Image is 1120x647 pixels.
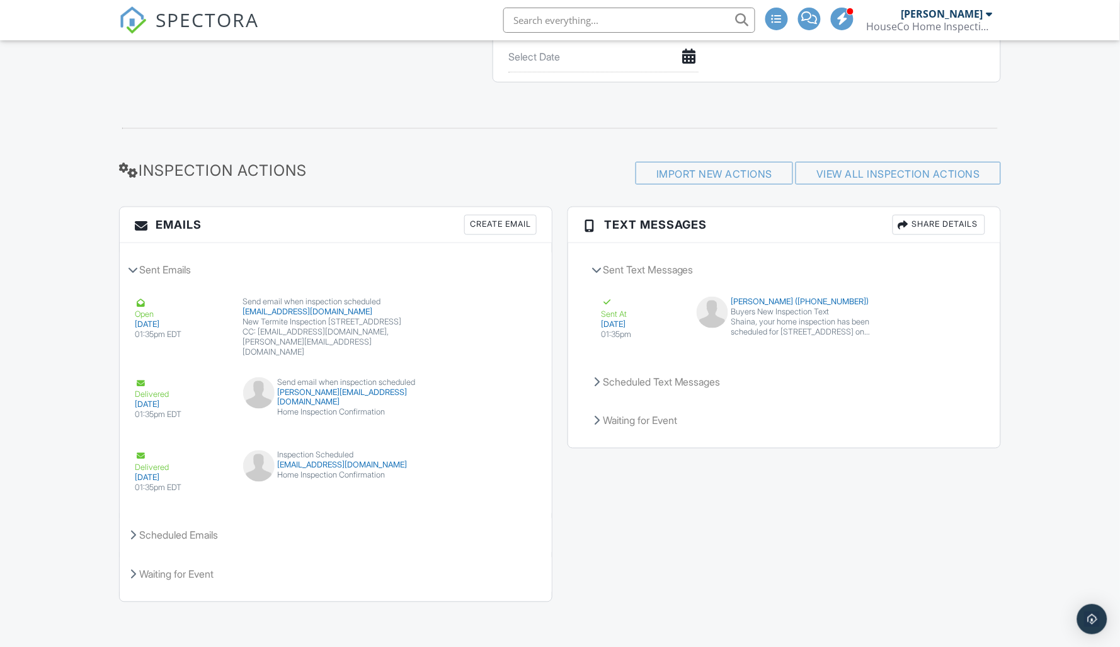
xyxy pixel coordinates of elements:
[243,471,429,481] div: Home Inspection Confirmation
[583,365,985,399] div: Scheduled Text Messages
[135,329,228,340] div: 01:35pm EDT
[243,450,429,461] div: Inspection Scheduled
[243,377,429,387] div: Send email when inspection scheduled
[120,518,552,553] div: Scheduled Emails
[893,215,985,235] div: Share Details
[243,450,275,482] img: default-user-f0147aede5fd5fa78ca7ade42f37bd4542148d508eef1c3d3ea960f66861d68b.jpg
[503,8,755,33] input: Search everything...
[697,297,728,328] img: default-user-f0147aede5fd5fa78ca7ade42f37bd4542148d508eef1c3d3ea960f66861d68b.jpg
[120,207,552,243] h3: Emails
[135,410,228,420] div: 01:35pm EDT
[135,483,228,493] div: 01:35pm EDT
[1077,604,1107,634] div: Open Intercom Messenger
[601,329,682,340] div: 01:35pm
[601,319,682,329] div: [DATE]
[243,387,429,408] div: [PERSON_NAME][EMAIL_ADDRESS][DOMAIN_NAME]
[135,319,228,329] div: [DATE]
[243,408,429,418] div: Home Inspection Confirmation
[901,8,983,20] div: [PERSON_NAME]
[867,20,993,33] div: HouseCo Home Inspection Services LLC
[119,6,147,34] img: The Best Home Inspection Software - Spectora
[120,558,552,592] div: Waiting for Event
[135,400,228,410] div: [DATE]
[243,317,429,327] div: New Termite Inspection [STREET_ADDRESS]
[583,253,985,287] div: Sent Text Messages
[243,307,429,317] div: [EMAIL_ADDRESS][DOMAIN_NAME]
[508,42,698,72] input: Select Date
[135,450,228,473] div: Delivered
[156,6,259,33] span: SPECTORA
[135,377,228,400] div: Delivered
[243,297,429,307] div: Send email when inspection scheduled
[636,162,793,185] div: Import New Actions
[120,253,552,287] div: Sent Emails
[243,327,429,357] div: CC: [EMAIL_ADDRESS][DOMAIN_NAME], [PERSON_NAME][EMAIL_ADDRESS][DOMAIN_NAME]
[243,377,275,409] img: default-user-f0147aede5fd5fa78ca7ade42f37bd4542148d508eef1c3d3ea960f66861d68b.jpg
[731,317,872,337] div: Shaina, your home inspection has been scheduled for [STREET_ADDRESS] on [DATE] 2:00 pm. Please cl...
[464,215,537,235] div: Create Email
[816,168,980,180] a: View All Inspection Actions
[119,162,403,179] h3: Inspection Actions
[568,207,1000,243] h3: Text Messages
[135,297,228,319] div: Open
[135,473,228,483] div: [DATE]
[697,307,872,317] div: Buyers New Inspection Text
[697,297,872,307] div: [PERSON_NAME] ([PHONE_NUMBER])
[119,17,259,43] a: SPECTORA
[583,404,985,438] div: Waiting for Event
[601,297,682,319] div: Sent At
[243,461,429,471] div: [EMAIL_ADDRESS][DOMAIN_NAME]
